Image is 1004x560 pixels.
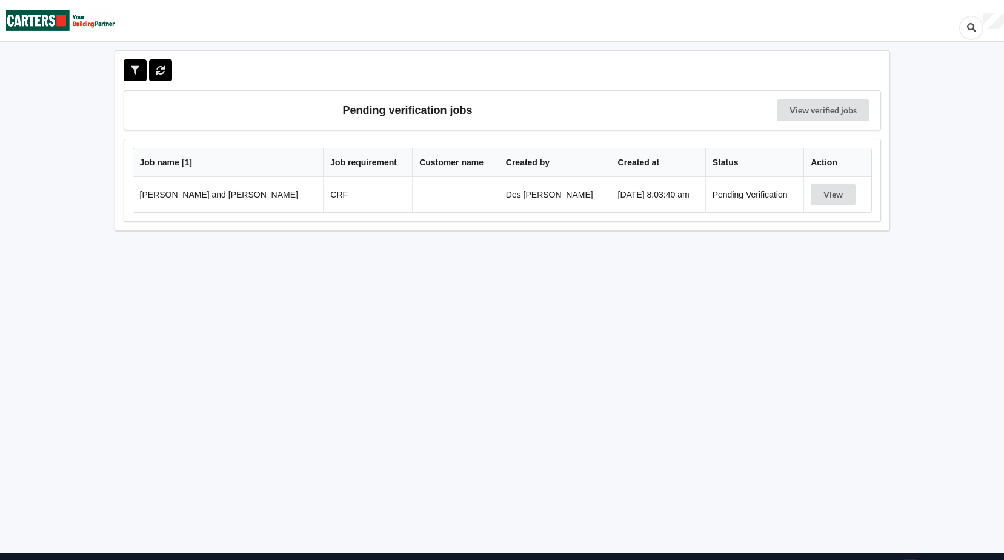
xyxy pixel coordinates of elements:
[6,1,115,40] img: Carters
[983,13,1004,30] div: User Profile
[499,148,611,177] th: Created by
[705,177,803,212] td: Pending Verification
[811,184,856,205] button: View
[133,177,324,212] td: [PERSON_NAME] and [PERSON_NAME]
[323,148,412,177] th: Job requirement
[705,148,803,177] th: Status
[611,148,705,177] th: Created at
[611,177,705,212] td: [DATE] 8:03:40 am
[323,177,412,212] td: CRF
[811,190,858,199] a: View
[412,148,499,177] th: Customer name
[777,99,869,121] a: View verified jobs
[803,148,871,177] th: Action
[133,99,683,121] h3: Pending verification jobs
[499,177,611,212] td: Des [PERSON_NAME]
[133,148,324,177] th: Job name [ 1 ]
